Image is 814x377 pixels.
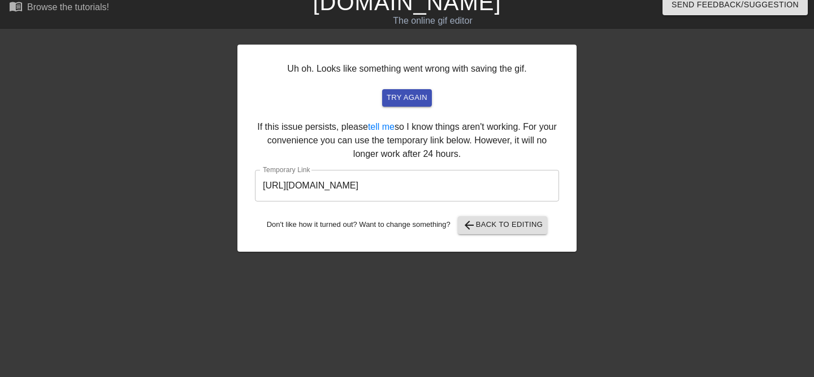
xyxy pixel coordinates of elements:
[382,89,432,107] button: try again
[255,170,559,201] input: bare
[27,2,109,12] div: Browse the tutorials!
[277,14,588,28] div: The online gif editor
[462,218,543,232] span: Back to Editing
[462,218,476,232] span: arrow_back
[255,216,559,234] div: Don't like how it turned out? Want to change something?
[458,216,548,234] button: Back to Editing
[387,91,427,104] span: try again
[368,122,395,131] a: tell me
[237,45,577,252] div: Uh oh. Looks like something went wrong with saving the gif. If this issue persists, please so I k...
